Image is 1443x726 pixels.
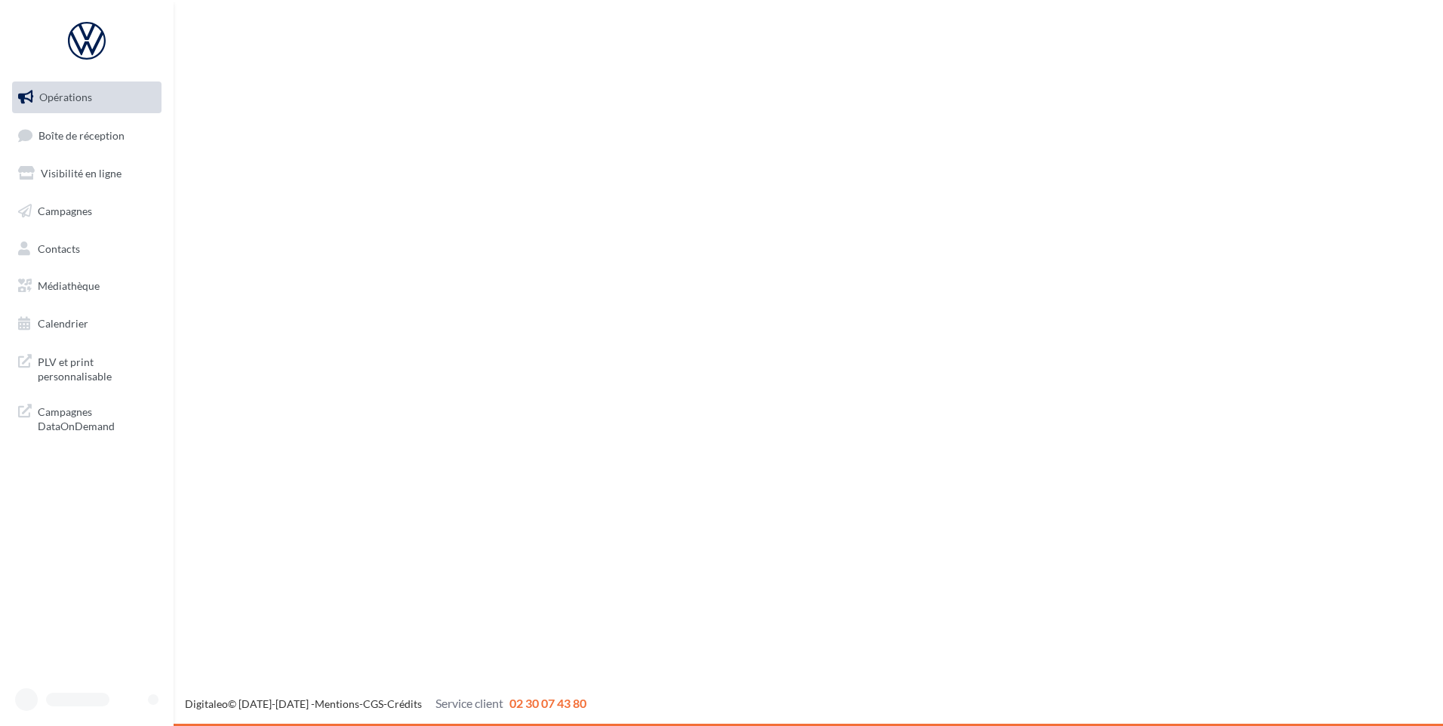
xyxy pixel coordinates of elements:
span: Opérations [39,91,92,103]
a: Mentions [315,697,359,710]
a: PLV et print personnalisable [9,346,165,390]
span: Campagnes DataOnDemand [38,401,155,434]
span: 02 30 07 43 80 [509,696,586,710]
span: Boîte de réception [38,128,125,141]
a: Campagnes DataOnDemand [9,395,165,440]
a: Crédits [387,697,422,710]
span: Visibilité en ligne [41,167,122,180]
a: Médiathèque [9,270,165,302]
a: Digitaleo [185,697,228,710]
span: Campagnes [38,205,92,217]
a: Opérations [9,82,165,113]
span: PLV et print personnalisable [38,352,155,384]
span: © [DATE]-[DATE] - - - [185,697,586,710]
a: Calendrier [9,308,165,340]
span: Contacts [38,241,80,254]
a: Campagnes [9,195,165,227]
span: Service client [435,696,503,710]
a: Visibilité en ligne [9,158,165,189]
a: CGS [363,697,383,710]
a: Contacts [9,233,165,265]
a: Boîte de réception [9,119,165,152]
span: Calendrier [38,317,88,330]
span: Médiathèque [38,279,100,292]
